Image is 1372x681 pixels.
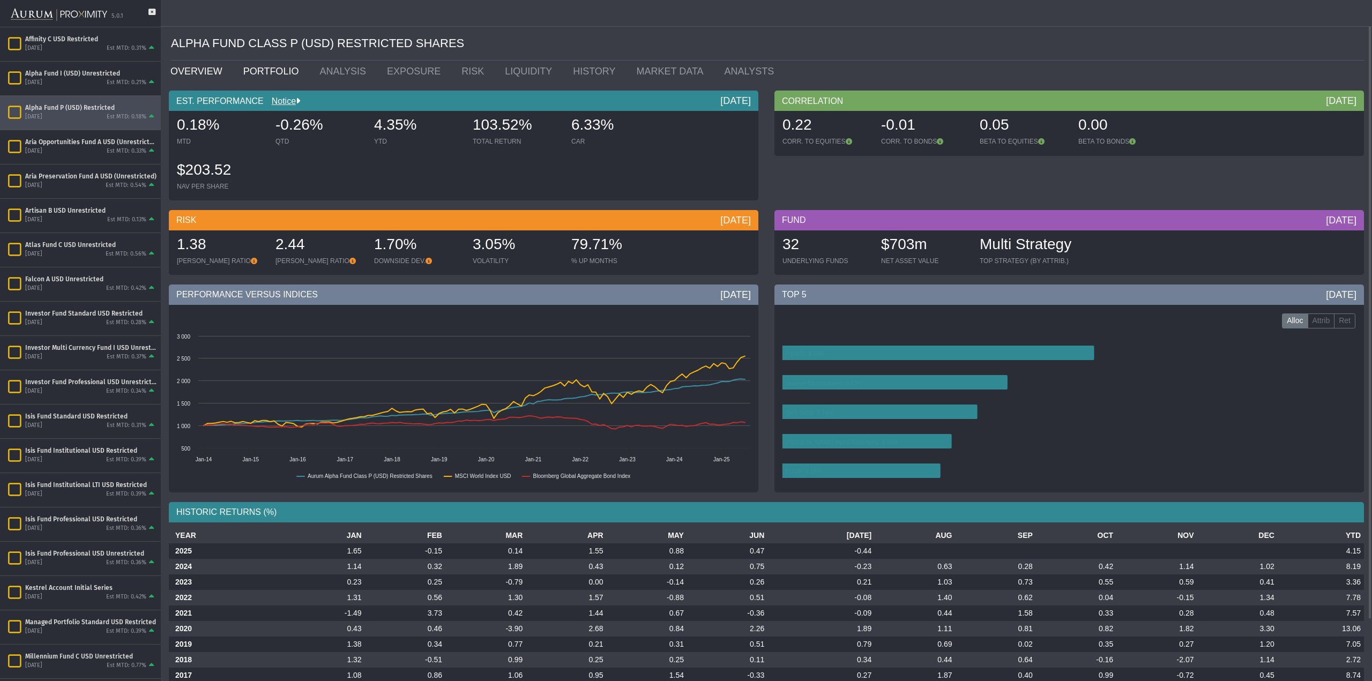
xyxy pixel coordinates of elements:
td: 0.31 [607,637,687,652]
td: 0.23 [284,574,364,590]
a: LIQUIDITY [497,61,565,82]
div: TOTAL RETURN [473,137,561,146]
text: 3 000 [177,334,190,340]
td: -0.79 [445,574,526,590]
td: 1.02 [1197,559,1278,574]
div: CORR. TO BONDS [881,137,969,146]
div: Est MTD: 0.37% [107,353,146,361]
img: Aurum-Proximity%20white.svg [11,3,107,27]
div: CORR. TO EQUITIES [782,137,870,146]
text: Jan-16 [289,457,306,462]
td: 0.84 [607,621,687,637]
td: 0.44 [875,652,955,668]
td: 0.25 [526,652,606,668]
div: 4.35% [374,115,462,137]
text: 2 000 [177,378,190,384]
span: -0.26% [275,116,323,133]
div: Falcon A USD Unrestricted [25,275,156,283]
th: MAY [607,528,687,543]
td: 0.28 [956,559,1036,574]
td: 0.43 [526,559,606,574]
div: [DATE] [25,113,42,121]
td: -0.15 [1116,590,1197,605]
div: Est MTD: 0.39% [106,490,146,498]
div: VOLATILITY [473,257,561,265]
td: 0.46 [365,621,445,637]
th: AUG [875,528,955,543]
td: 0.88 [607,543,687,559]
div: Managed Portfolio Standard USD Restricted [25,618,156,626]
text: Walleye Opportunities: 6.63% [785,380,863,386]
td: 3.36 [1278,574,1364,590]
div: [DATE] [25,593,42,601]
td: 0.12 [607,559,687,574]
td: 0.59 [1116,574,1197,590]
td: 7.78 [1278,590,1364,605]
td: 0.64 [956,652,1036,668]
td: 0.81 [956,621,1036,637]
text: 2 500 [177,356,190,362]
td: -0.14 [607,574,687,590]
div: Affinity C USD Restricted [25,35,156,43]
td: 1.55 [526,543,606,559]
div: [DATE] [25,353,42,361]
div: Est MTD: 0.39% [106,627,146,635]
td: 1.58 [956,605,1036,621]
div: [DATE] [25,456,42,464]
td: 0.43 [284,621,364,637]
div: Est MTD: 0.77% [107,662,146,670]
th: APR [526,528,606,543]
td: 1.34 [1197,590,1278,605]
div: Est MTD: 0.42% [106,593,146,601]
div: EST. PERFORMANCE [169,91,758,111]
div: PERFORMANCE VERSUS INDICES [169,285,758,305]
td: 2.72 [1278,652,1364,668]
th: [DATE] [767,528,875,543]
td: -1.49 [284,605,364,621]
td: 1.03 [875,574,955,590]
div: [DATE] [25,627,42,635]
td: 0.41 [1197,574,1278,590]
div: Atlas Fund C USD Unrestricted [25,241,156,249]
td: 0.11 [687,652,767,668]
td: 0.00 [526,574,606,590]
div: [DATE] [720,288,751,301]
div: [DATE] [25,182,42,190]
div: Est MTD: 0.18% [107,113,146,121]
div: Est MTD: 0.33% [107,147,146,155]
td: 1.14 [1197,652,1278,668]
th: FEB [365,528,445,543]
text: Jan-23 [619,457,636,462]
td: -0.15 [365,543,445,559]
td: 0.82 [1036,621,1116,637]
td: 1.31 [284,590,364,605]
div: 2.44 [275,234,363,257]
td: 7.57 [1278,605,1364,621]
div: [PERSON_NAME] RATIO [177,257,265,265]
th: SEP [956,528,1036,543]
th: 2019 [169,637,284,652]
td: 0.67 [607,605,687,621]
div: BETA TO BONDS [1078,137,1166,146]
td: 1.89 [767,621,875,637]
td: -2.07 [1116,652,1197,668]
td: -0.51 [365,652,445,668]
td: 1.89 [445,559,526,574]
td: 0.77 [445,637,526,652]
td: 1.14 [1116,559,1197,574]
td: -3.90 [445,621,526,637]
text: Jan-15 [243,457,259,462]
div: Investor Fund Standard USD Restricted [25,309,156,318]
div: Est MTD: 0.36% [106,559,146,567]
div: ALPHA FUND CLASS P (USD) RESTRICTED SHARES [171,27,1364,61]
td: 0.32 [365,559,445,574]
td: 13.06 [1278,621,1364,637]
text: Jan-22 [572,457,589,462]
div: Multi Strategy [980,234,1071,257]
td: 1.40 [875,590,955,605]
td: 3.73 [365,605,445,621]
div: [DATE] [720,214,751,227]
text: Jan-21 [525,457,542,462]
td: -0.36 [687,605,767,621]
div: [DATE] [25,662,42,670]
